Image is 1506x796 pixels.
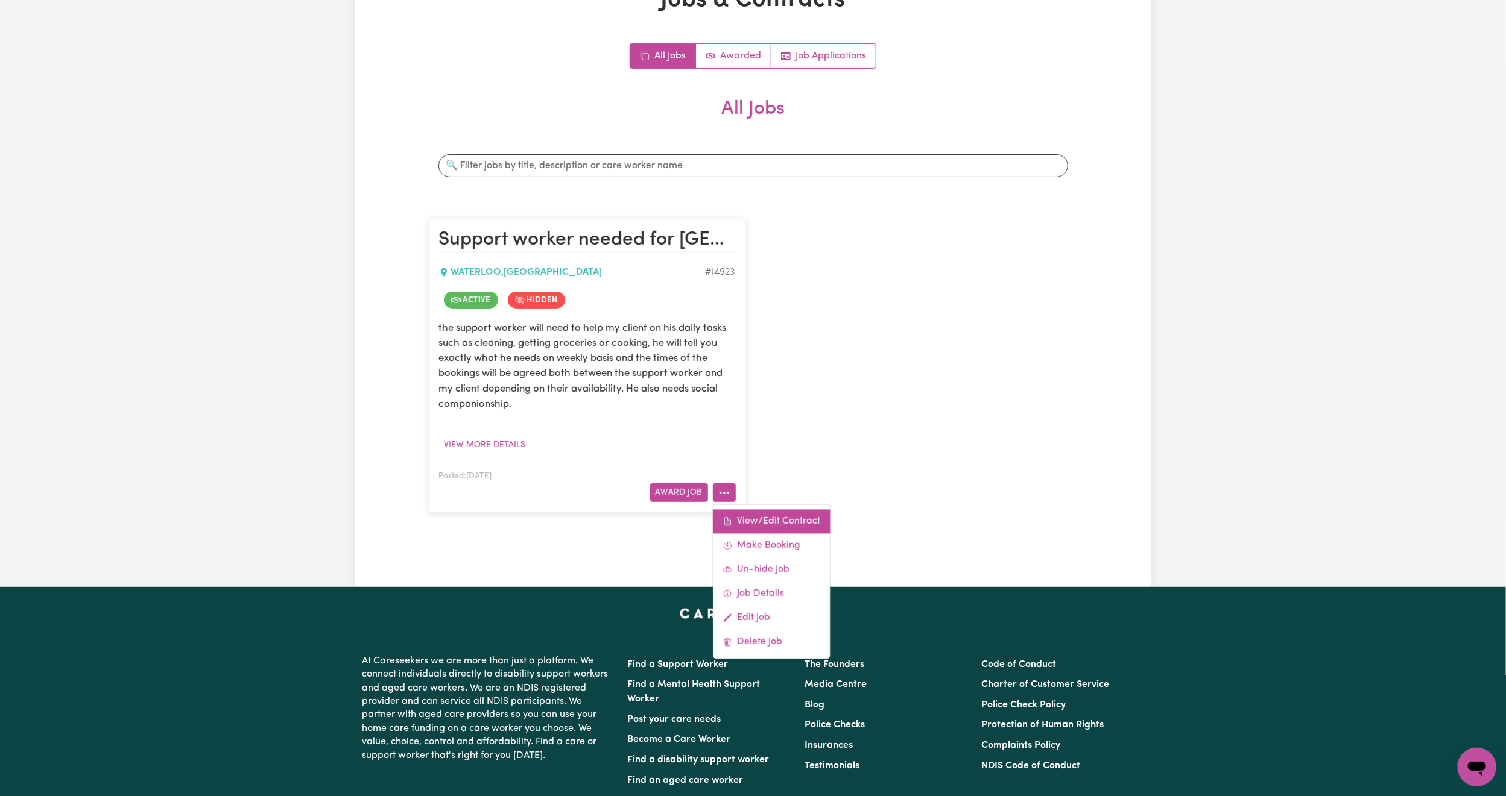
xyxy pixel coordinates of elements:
a: The Founders [805,660,864,669]
a: Police Checks [805,720,865,730]
a: Media Centre [805,680,867,689]
a: Delete Job [713,630,830,654]
a: Blog [805,700,824,710]
a: Code of Conduct [981,660,1056,669]
a: Job applications [771,44,876,68]
button: More options [713,483,736,502]
h2: Support worker needed for Waterloo area [439,228,736,252]
a: Active jobs [696,44,771,68]
a: Protection of Human Rights [981,720,1104,730]
a: Find a Support Worker [628,660,729,669]
div: More options [712,504,831,659]
button: View more details [439,436,531,454]
a: Testimonials [805,761,859,771]
a: Edit Job [713,606,830,630]
input: 🔍 Filter jobs by title, description or care worker name [438,154,1068,177]
a: Job Details [713,581,830,606]
a: Find an aged care worker [628,776,744,785]
a: All jobs [630,44,696,68]
div: Job ID #14923 [706,265,736,280]
a: Police Check Policy [981,700,1066,710]
a: Find a disability support worker [628,755,770,765]
div: WATERLOO , [GEOGRAPHIC_DATA] [439,265,706,280]
span: Posted: [DATE] [439,472,492,480]
a: Charter of Customer Service [981,680,1109,689]
a: Careseekers home page [680,609,826,618]
a: NDIS Code of Conduct [981,761,1080,771]
a: Find a Mental Health Support Worker [628,680,761,704]
h2: All Jobs [429,98,1078,140]
a: Insurances [805,741,853,750]
a: View/Edit Contract [713,509,830,533]
a: Complaints Policy [981,741,1060,750]
a: Post your care needs [628,715,721,724]
a: Un-hide Job [713,557,830,581]
span: Job is active [444,292,498,309]
iframe: Button to launch messaging window, conversation in progress [1458,748,1496,786]
button: Award Job [650,483,708,502]
span: Job is hidden [508,292,565,309]
p: the support worker will need to help my client on his daily tasks such as cleaning, getting groce... [439,321,736,412]
p: At Careseekers we are more than just a platform. We connect individuals directly to disability su... [362,650,613,767]
a: Become a Care Worker [628,735,731,744]
a: Make Booking [713,533,830,557]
